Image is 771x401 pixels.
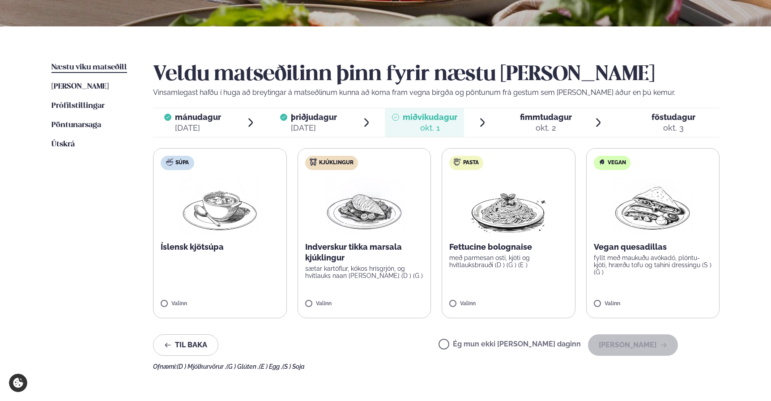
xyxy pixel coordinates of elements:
[282,363,305,370] span: (S ) Soja
[613,177,692,235] img: Quesadilla.png
[449,254,568,269] p: með parmesan osti, kjöti og hvítlauksbrauði (D ) (G ) (E )
[520,112,572,122] span: fimmtudagur
[177,363,226,370] span: (D ) Mjólkurvörur ,
[403,123,457,133] div: okt. 1
[51,83,109,90] span: [PERSON_NAME]
[463,159,479,166] span: Pasta
[51,120,101,131] a: Pöntunarsaga
[51,121,101,129] span: Pöntunarsaga
[319,159,354,166] span: Kjúklingur
[403,112,457,122] span: miðvikudagur
[594,254,712,276] p: fyllt með maukuðu avókadó, plöntu-kjöti, hrærðu tofu og tahini dressingu (S ) (G )
[449,242,568,252] p: Fettucine bolognaise
[51,101,105,111] a: Prófílstillingar
[310,158,317,166] img: chicken.svg
[161,242,279,252] p: Íslensk kjötsúpa
[9,374,27,392] a: Cookie settings
[51,81,109,92] a: [PERSON_NAME]
[51,62,127,73] a: Næstu viku matseðill
[598,158,605,166] img: Vegan.svg
[608,159,626,166] span: Vegan
[153,363,720,370] div: Ofnæmi:
[51,64,127,71] span: Næstu viku matseðill
[153,87,720,98] p: Vinsamlegast hafðu í huga að breytingar á matseðlinum kunna að koma fram vegna birgða og pöntunum...
[588,334,678,356] button: [PERSON_NAME]
[259,363,282,370] span: (E ) Egg ,
[51,141,75,148] span: Útskrá
[305,242,424,263] p: Indverskur tikka marsala kjúklingur
[594,242,712,252] p: Vegan quesadillas
[291,123,337,133] div: [DATE]
[305,265,424,279] p: sætar kartöflur, kókos hrísgrjón, og hvítlauks naan [PERSON_NAME] (D ) (G )
[469,177,548,235] img: Spagetti.png
[520,123,572,133] div: okt. 2
[652,112,695,122] span: föstudagur
[180,177,259,235] img: Soup.png
[175,123,221,133] div: [DATE]
[175,112,221,122] span: mánudagur
[652,123,695,133] div: okt. 3
[291,112,337,122] span: þriðjudagur
[153,334,218,356] button: Til baka
[175,159,189,166] span: Súpa
[166,158,173,166] img: soup.svg
[226,363,259,370] span: (G ) Glúten ,
[153,62,720,87] h2: Veldu matseðilinn þinn fyrir næstu [PERSON_NAME]
[51,139,75,150] a: Útskrá
[454,158,461,166] img: pasta.svg
[325,177,404,235] img: Chicken-breast.png
[51,102,105,110] span: Prófílstillingar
